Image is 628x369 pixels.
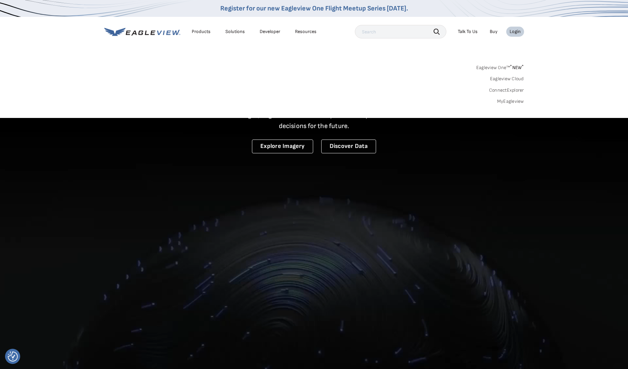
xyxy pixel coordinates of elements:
[476,63,524,70] a: Eagleview One™*NEW*
[490,76,524,82] a: Eagleview Cloud
[490,29,497,35] a: Buy
[192,29,211,35] div: Products
[355,25,446,38] input: Search
[8,351,18,362] img: Revisit consent button
[252,140,313,153] a: Explore Imagery
[295,29,317,35] div: Resources
[510,29,521,35] div: Login
[510,65,524,70] span: NEW
[458,29,478,35] div: Talk To Us
[220,4,408,12] a: Register for our new Eagleview One Flight Meetup Series [DATE].
[260,29,280,35] a: Developer
[489,87,524,93] a: ConnectExplorer
[321,140,376,153] a: Discover Data
[225,29,245,35] div: Solutions
[8,351,18,362] button: Consent Preferences
[497,98,524,104] a: MyEagleview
